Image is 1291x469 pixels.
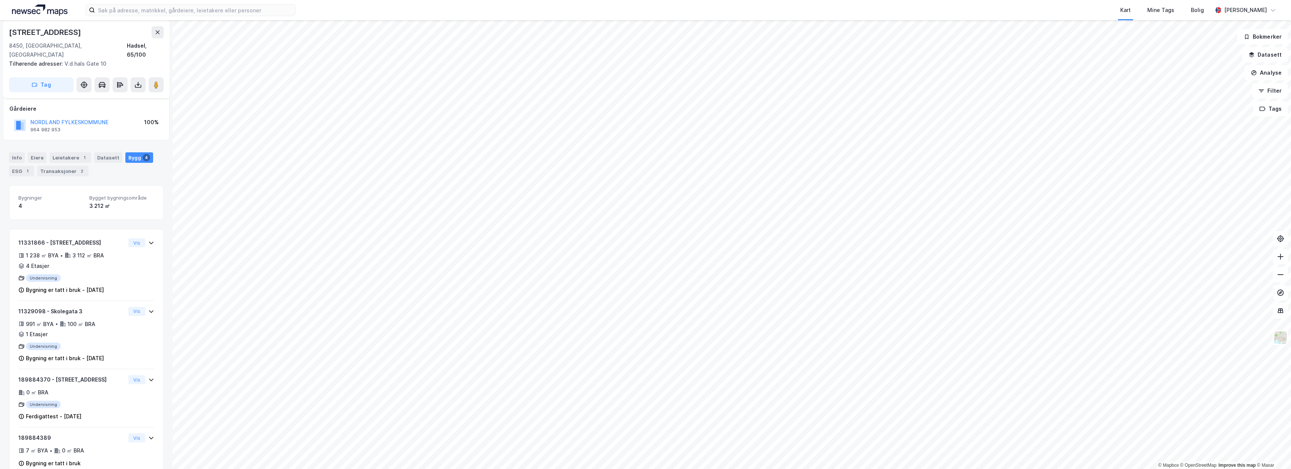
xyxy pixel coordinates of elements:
div: 3 212 ㎡ [89,201,154,210]
div: 100% [144,118,159,127]
div: Info [9,152,25,163]
div: 3 112 ㎡ BRA [72,251,104,260]
div: Kart [1120,6,1131,15]
button: Datasett [1242,47,1288,62]
span: Bygninger [18,195,83,201]
div: 7 ㎡ BYA [26,446,48,455]
div: 4 [18,201,83,210]
div: [PERSON_NAME] [1224,6,1267,15]
div: Bygning er tatt i bruk - [DATE] [26,286,104,295]
div: Eiere [28,152,47,163]
div: • [60,253,63,259]
button: Vis [128,375,145,384]
div: ESG [9,166,34,176]
div: 0 ㎡ BRA [26,388,48,397]
div: Ferdigattest - [DATE] [26,412,81,421]
div: Bygning er tatt i bruk - [DATE] [26,354,104,363]
div: Bygning er tatt i bruk [26,459,81,468]
div: 4 [143,154,150,161]
a: Mapbox [1158,463,1179,468]
div: Hadsel, 65/100 [127,41,164,59]
div: 1 [24,167,31,175]
div: Datasett [94,152,122,163]
button: Analyse [1244,65,1288,80]
input: Søk på adresse, matrikkel, gårdeiere, leietakere eller personer [95,5,295,16]
div: 100 ㎡ BRA [68,320,95,329]
div: 8450, [GEOGRAPHIC_DATA], [GEOGRAPHIC_DATA] [9,41,127,59]
div: 1 [81,154,88,161]
span: Bygget bygningsområde [89,195,154,201]
button: Vis [128,433,145,442]
img: logo.a4113a55bc3d86da70a041830d287a7e.svg [12,5,68,16]
button: Tags [1253,101,1288,116]
div: Leietakere [50,152,91,163]
div: 189884370 - [STREET_ADDRESS] [18,375,125,384]
button: Bokmerker [1237,29,1288,44]
div: • [55,321,58,327]
div: 1 238 ㎡ BYA [26,251,59,260]
button: Vis [128,307,145,316]
img: Z [1273,331,1288,345]
div: 964 982 953 [30,127,60,133]
div: 0 ㎡ BRA [62,446,84,455]
div: Mine Tags [1147,6,1174,15]
button: Vis [128,238,145,247]
div: Transaksjoner [37,166,89,176]
div: V.d.hals Gate 10 [9,59,158,68]
a: Improve this map [1219,463,1256,468]
button: Filter [1252,83,1288,98]
div: Gårdeiere [9,104,163,113]
div: Bygg [125,152,153,163]
div: Bolig [1191,6,1204,15]
div: 991 ㎡ BYA [26,320,54,329]
div: 1 Etasjer [26,330,48,339]
iframe: Chat Widget [1253,433,1291,469]
a: OpenStreetMap [1180,463,1217,468]
div: 2 [78,167,86,175]
div: 4 Etasjer [26,262,49,271]
div: 11331866 - [STREET_ADDRESS] [18,238,125,247]
div: 11329098 - Skolegata 3 [18,307,125,316]
div: 189884389 [18,433,125,442]
div: [STREET_ADDRESS] [9,26,83,38]
div: • [50,448,53,454]
button: Tag [9,77,74,92]
div: Kontrollprogram for chat [1253,433,1291,469]
span: Tilhørende adresser: [9,60,65,67]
